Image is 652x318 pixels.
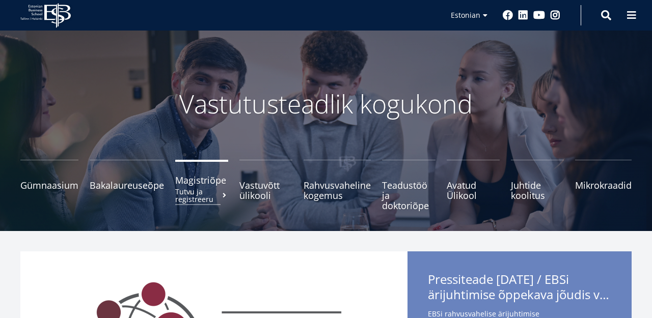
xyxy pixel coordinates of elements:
[503,10,513,20] a: Facebook
[304,160,371,211] a: Rahvusvaheline kogemus
[239,180,292,200] span: Vastuvõtt ülikooli
[518,10,528,20] a: Linkedin
[428,287,611,302] span: ärijuhtimise õppekava jõudis viieaastase EFMD akrediteeringuga maailma parimate hulka
[175,175,228,185] span: Magistriõpe
[550,10,560,20] a: Instagram
[382,160,435,211] a: Teadustöö ja doktoriõpe
[90,160,164,211] a: Bakalaureuseõpe
[575,180,632,190] span: Mikrokraadid
[175,160,228,211] a: MagistriõpeTutvu ja registreeru
[428,272,611,305] span: Pressiteade [DATE] / EBSi
[511,180,564,200] span: Juhtide koolitus
[56,89,596,119] p: Vastutusteadlik kogukond
[575,160,632,211] a: Mikrokraadid
[382,180,435,211] span: Teadustöö ja doktoriõpe
[20,160,78,211] a: Gümnaasium
[447,160,500,211] a: Avatud Ülikool
[511,160,564,211] a: Juhtide koolitus
[533,10,545,20] a: Youtube
[447,180,500,200] span: Avatud Ülikool
[90,180,164,190] span: Bakalaureuseõpe
[20,180,78,190] span: Gümnaasium
[175,188,228,203] small: Tutvu ja registreeru
[239,160,292,211] a: Vastuvõtt ülikooli
[304,180,371,200] span: Rahvusvaheline kogemus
